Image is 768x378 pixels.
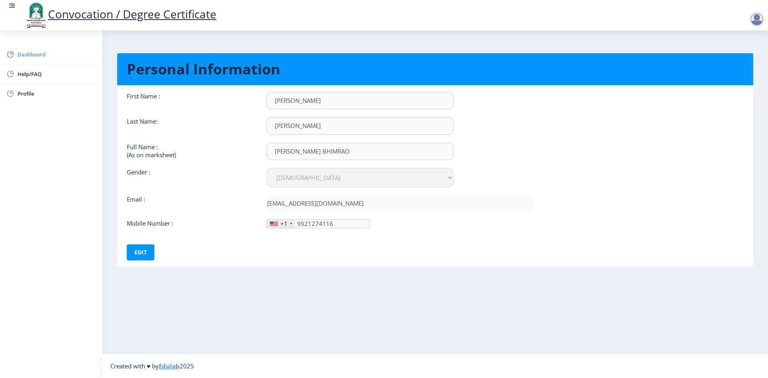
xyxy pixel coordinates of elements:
img: logo [24,2,48,29]
div: United States: +1 [267,220,295,228]
div: Gender : [121,168,260,187]
span: Profile [18,89,96,98]
span: Dashboard [18,50,96,59]
div: First Name : [121,92,260,109]
div: Email : [121,195,260,211]
div: Full Name : (As on marksheet) [121,143,260,160]
div: +1 [280,220,288,228]
div: Last Name: [121,117,260,134]
div: Mobile Number : [121,219,260,228]
a: Edulab [159,362,180,370]
a: Convocation / Degree Certificate [24,6,216,22]
span: Created with ♥ by 2025 [110,362,194,370]
span: Help/FAQ [18,69,96,79]
h1: Personal Information [127,60,744,79]
input: Mobile No [266,219,370,228]
button: Edit [127,244,154,260]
